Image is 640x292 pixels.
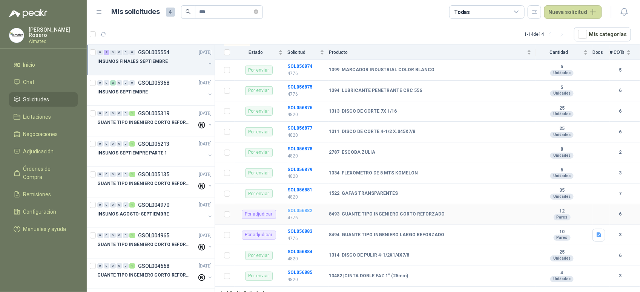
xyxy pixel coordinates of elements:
div: 0 [123,141,129,147]
b: 12 [536,208,588,214]
b: SOL056883 [287,229,312,234]
div: 0 [117,111,122,116]
a: SOL056884 [287,249,312,254]
b: 25 [536,105,588,112]
div: 2 [110,80,116,86]
div: Unidades [550,173,574,179]
b: 8493 | GUANTE TIPO INGENIERO CORTO REFORZADO [329,211,445,217]
div: 0 [110,50,116,55]
p: INSUMOS SEPTIEMBRE [97,89,148,96]
b: 13482 | CINTA DOBLE FAZ 1" (25mm) [329,273,408,279]
b: 35 [536,188,588,194]
b: 6 [610,211,631,218]
p: INSUMOS FINALES SEPTIEMBRE [97,58,168,65]
div: 1 [129,233,135,238]
span: Adjudicación [23,147,54,156]
img: Company Logo [9,28,24,43]
div: 0 [117,50,122,55]
p: 4820 [287,255,324,263]
span: # COTs [610,50,625,55]
div: 1 [129,202,135,208]
p: [DATE] [199,232,212,239]
a: 0 2 0 0 0 0 GSOL005554[DATE] INSUMOS FINALES SEPTIEMBRE [97,48,213,72]
p: 4820 [287,111,324,118]
div: Por enviar [245,148,273,157]
p: 4776 [287,235,324,242]
div: Unidades [550,111,574,117]
a: Chat [9,75,78,89]
div: 0 [110,202,116,208]
div: Por enviar [245,127,273,136]
a: SOL056881 [287,187,312,193]
div: Por enviar [245,272,273,281]
b: 7 [610,190,631,197]
b: 6 [536,167,588,173]
p: GSOL005135 [138,172,169,177]
b: 10 [536,229,588,235]
b: 1334 | FLEXOMETRO DE 8 MTS KOMELON [329,170,418,176]
a: SOL056885 [287,270,312,275]
div: 2 [104,50,109,55]
a: SOL056874 [287,64,312,69]
p: [DATE] [199,110,212,117]
p: [DATE] [199,141,212,148]
div: 0 [129,50,135,55]
div: 0 [123,172,129,177]
div: Por enviar [245,168,273,177]
a: SOL056876 [287,105,312,110]
div: Pares [554,235,571,241]
div: Unidades [550,132,574,138]
div: 1 [129,141,135,147]
th: Docs [592,45,610,60]
div: 0 [97,141,103,147]
div: 0 [97,50,103,55]
p: 4776 [287,214,324,222]
th: Estado [235,45,287,60]
th: Producto [329,45,536,60]
div: 0 [117,233,122,238]
p: GUANTE TIPO INGENIERO CORTO REFORZADO [97,272,191,279]
b: 3 [610,170,631,177]
div: Pares [554,214,571,220]
p: GSOL005319 [138,111,169,116]
a: 0 0 0 0 0 1 GSOL005319[DATE] GUANTE TIPO INGENIERO CORTO REFORZADO [97,109,213,133]
div: 0 [129,80,135,86]
b: 8494 | GUANTE TIPO INGENIERO LARGO REFORZADO [329,232,444,238]
p: [DATE] [199,202,212,209]
a: Configuración [9,205,78,219]
a: 0 0 0 0 0 1 GSOL005135[DATE] GUANTE TIPO INGENIERO CORTO REFORZADO [97,170,213,194]
p: 4820 [287,173,324,180]
div: 0 [104,263,109,269]
div: Por enviar [245,66,273,75]
div: 0 [123,80,129,86]
b: 2787 | ESCOBA ZULIA [329,150,375,156]
b: 3 [610,272,631,280]
b: 6 [610,108,631,115]
div: 0 [104,233,109,238]
a: SOL056877 [287,125,312,131]
div: 0 [110,172,116,177]
a: SOL056878 [287,146,312,151]
div: Unidades [550,276,574,282]
a: Inicio [9,58,78,72]
p: [PERSON_NAME] Rosero [29,27,78,38]
div: 1 [129,111,135,116]
p: Almatec [29,39,78,44]
div: Por enviar [245,107,273,116]
p: 4820 [287,276,324,283]
span: search [186,9,191,14]
p: GUANTE TIPO INGENIERO CORTO REFORZADO [97,119,191,126]
div: 0 [104,111,109,116]
span: Chat [23,78,35,86]
div: 0 [104,202,109,208]
th: Solicitud [287,45,329,60]
div: 0 [123,50,129,55]
div: 0 [97,233,103,238]
div: 0 [117,172,122,177]
a: 0 0 0 0 0 1 GSOL004965[DATE] GUANTE TIPO INGENIERO CORTO REFORZADO [97,231,213,255]
b: 1311 | DISCO DE CORTE 4-1/2 X.045X7/8 [329,129,415,135]
span: Solicitudes [23,95,49,104]
a: SOL056879 [287,167,312,172]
